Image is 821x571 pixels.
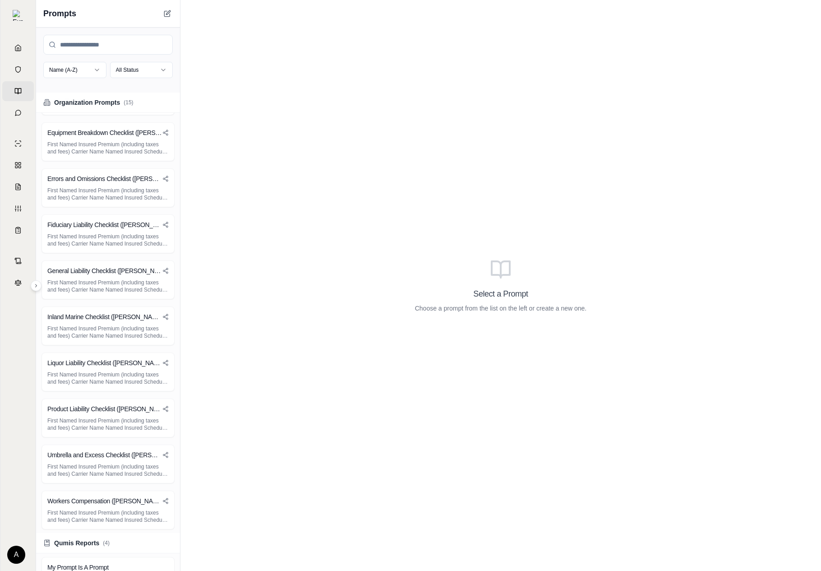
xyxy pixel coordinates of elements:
h3: Product Liability Checklist ([PERSON_NAME] Group) [47,404,162,413]
h3: Workers Compensation ([PERSON_NAME] Group) [47,497,162,506]
a: Custom Report [2,199,34,218]
a: Coverage Table [2,220,34,240]
a: Policy Comparisons [2,155,34,175]
h3: Fiduciary Liability Checklist ([PERSON_NAME] Group) [47,220,162,229]
p: First Named Insured Premium (including taxes and fees) Carrier Name Named Insured Schedule Locati... [47,233,169,247]
p: First Named Insured Premium (including taxes and fees) Carrier Name Named Insured Schedule Locati... [47,325,169,339]
img: Expand sidebar [13,10,23,21]
p: First Named Insured Premium (including taxes and fees) Carrier Name Named Insured Schedule Locati... [47,371,169,385]
span: ( 15 ) [124,99,133,106]
h3: General Liability Checklist ([PERSON_NAME] Group) [47,266,162,275]
p: First Named Insured Premium (including taxes and fees) Carrier Name Named Insured Schedule Locati... [47,187,169,201]
p: First Named Insured Premium (including taxes and fees) Carrier Name Named Insured Schedule Entity... [47,509,169,524]
span: ( 4 ) [103,539,110,547]
p: First Named Insured Premium (including taxes and fees) Carrier Name Named Insured Schedule Locati... [47,417,169,432]
div: A [7,546,25,564]
h3: Select a Prompt [473,288,528,300]
a: Claim Coverage [2,177,34,197]
h3: Inland Marine Checklist ([PERSON_NAME] Group) [47,312,162,321]
button: Create New Prompt [162,8,173,19]
a: Prompt Library [2,81,34,101]
a: Chat [2,103,34,123]
h3: Errors and Omissions Checklist ([PERSON_NAME] Group) [47,174,162,183]
p: Choose a prompt from the list on the left or create a new one. [415,304,587,313]
h3: Umbrella and Excess Checklist ([PERSON_NAME] Group) [47,450,162,460]
p: First Named Insured Premium (including taxes and fees) Carrier Name Named Insured Schedule Covera... [47,463,169,478]
a: Contract Analysis [2,251,34,271]
p: First Named Insured Premium (including taxes and fees) Carrier Name Named Insured Schedule Locati... [47,279,169,293]
a: Single Policy [2,134,34,153]
button: Expand sidebar [31,280,42,291]
h3: Liquor Liability Checklist ([PERSON_NAME] Group) [47,358,162,367]
a: Home [2,38,34,58]
span: Organization Prompts [54,98,120,107]
a: Legal Search Engine [2,273,34,292]
button: Expand sidebar [9,6,27,24]
p: First Named Insured Premium (including taxes and fees) Carrier Name Named Insured Schedule Locati... [47,141,169,155]
a: Documents Vault [2,60,34,79]
h3: Equipment Breakdown Checklist ([PERSON_NAME] Group) [47,128,162,137]
span: Prompts [43,7,76,20]
span: Qumis Reports [54,539,99,548]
